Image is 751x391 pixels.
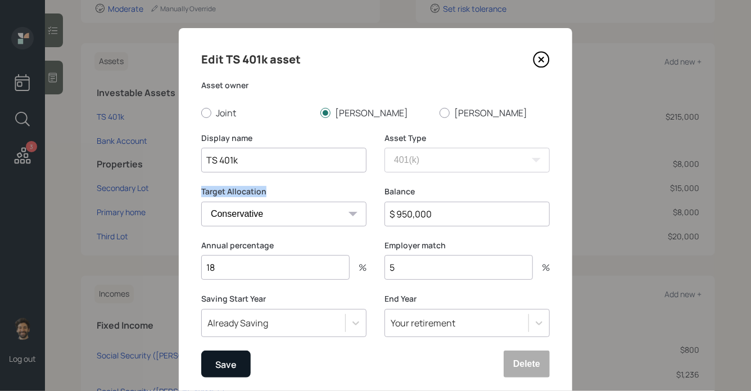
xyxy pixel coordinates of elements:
div: % [350,263,367,272]
div: Save [215,357,237,372]
label: Employer match [384,240,550,251]
label: End Year [384,293,550,304]
div: Already Saving [207,317,268,329]
label: Asset owner [201,80,550,91]
h4: Edit TS 401k asset [201,51,301,69]
label: Balance [384,186,550,197]
label: Asset Type [384,133,550,144]
label: Target Allocation [201,186,367,197]
label: [PERSON_NAME] [440,107,550,119]
label: Display name [201,133,367,144]
label: [PERSON_NAME] [320,107,431,119]
label: Saving Start Year [201,293,367,304]
button: Delete [504,351,550,378]
label: Joint [201,107,311,119]
div: % [533,263,550,272]
label: Annual percentage [201,240,367,251]
button: Save [201,351,251,378]
div: Your retirement [391,317,455,329]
